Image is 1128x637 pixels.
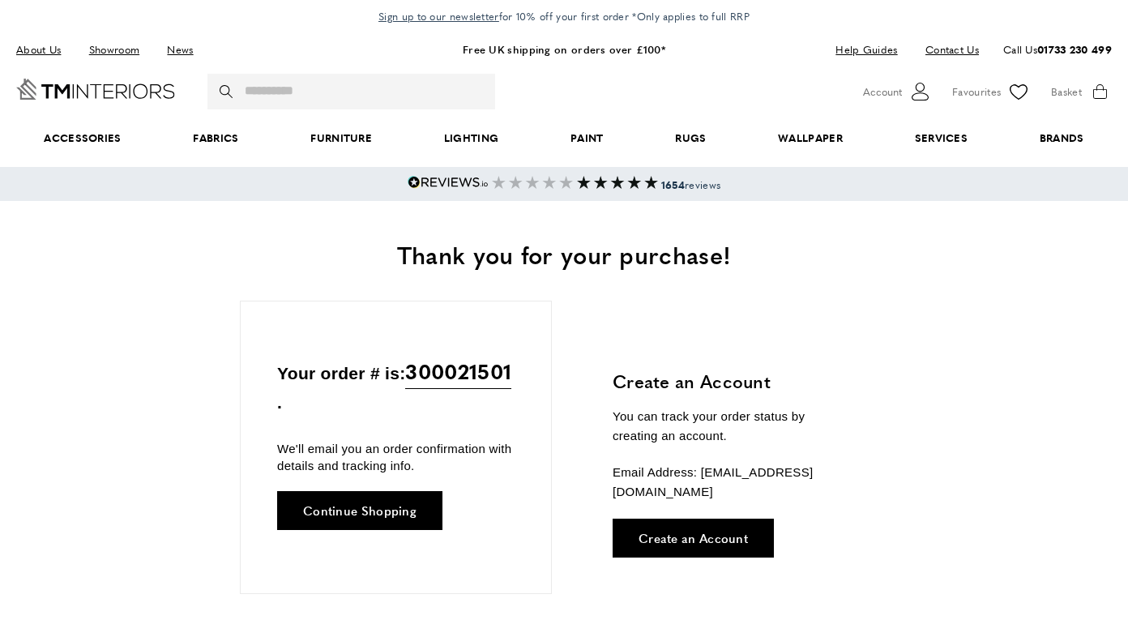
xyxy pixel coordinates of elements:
a: Fabrics [157,113,275,163]
a: 01733 230 499 [1037,41,1112,57]
a: Lighting [408,113,534,163]
a: Wallpaper [742,113,878,163]
span: Account [863,83,902,100]
a: Free UK shipping on orders over £100* [463,41,665,57]
span: Create an Account [639,532,748,544]
a: Go to Home page [16,79,175,100]
span: Sign up to our newsletter [378,9,499,24]
p: You can track your order status by creating an account. [613,407,852,446]
span: for 10% off your first order *Only applies to full RRP [378,9,750,24]
a: Favourites [952,79,1031,104]
img: Reviews section [577,176,658,189]
a: Create an Account [613,519,774,558]
img: Reviews.io 5 stars [408,176,489,189]
span: Accessories [8,113,157,163]
span: reviews [661,177,720,192]
a: Contact Us [913,39,979,61]
a: Rugs [639,113,742,163]
span: Thank you for your purchase! [397,237,731,271]
a: About Us [16,39,73,61]
a: Furniture [275,113,408,163]
p: Your order # is: . [277,355,515,416]
button: Customer Account [863,79,932,104]
span: Continue Shopping [303,504,417,516]
button: Search [220,74,236,109]
a: Brands [1003,113,1120,163]
a: Services [878,113,1003,163]
a: Paint [535,113,639,163]
span: 300021501 [405,355,511,388]
a: Showroom [77,39,152,61]
span: Favourites [952,83,1001,100]
strong: 1654 [661,177,685,192]
p: Call Us [1003,41,1112,58]
a: News [155,39,205,61]
a: Continue Shopping [277,491,442,530]
img: 5 start Reviews [492,176,573,189]
h3: Create an Account [613,369,852,394]
a: Help Guides [823,39,909,61]
p: Email Address: [EMAIL_ADDRESS][DOMAIN_NAME] [613,463,852,502]
p: We'll email you an order confirmation with details and tracking info. [277,440,515,474]
a: Sign up to our newsletter [378,8,499,24]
